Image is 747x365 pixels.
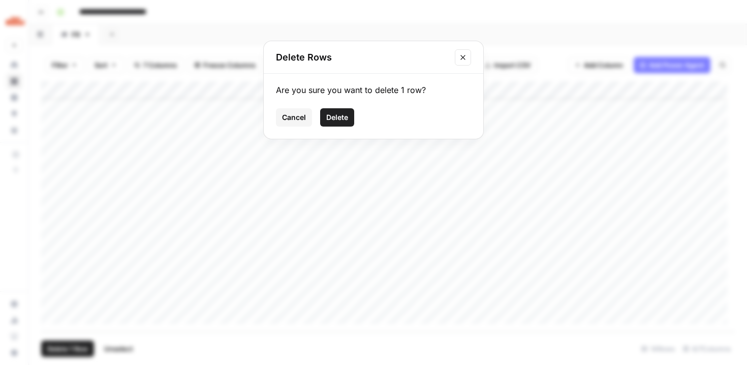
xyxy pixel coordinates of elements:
[276,84,471,96] div: Are you sure you want to delete 1 row?
[282,112,306,123] span: Cancel
[320,108,354,127] button: Delete
[455,49,471,66] button: Close modal
[276,108,312,127] button: Cancel
[326,112,348,123] span: Delete
[276,50,449,65] h2: Delete Rows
